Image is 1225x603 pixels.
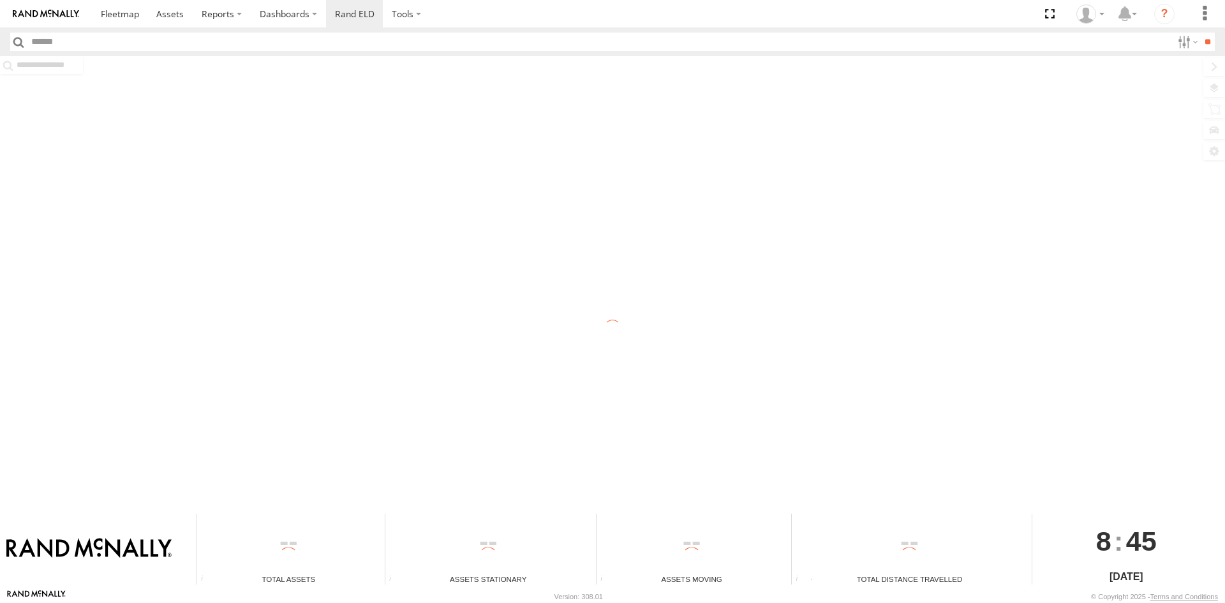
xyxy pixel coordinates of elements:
a: Terms and Conditions [1150,593,1218,600]
div: Total number of assets current stationary. [385,575,405,584]
div: [DATE] [1032,569,1221,584]
img: Rand McNally [6,538,172,560]
div: Version: 308.01 [554,593,603,600]
div: Assets Moving [597,574,787,584]
div: Total Assets [197,574,380,584]
div: Assets Stationary [385,574,591,584]
div: Total number of assets current in transit. [597,575,616,584]
div: Total distance travelled by all assets within specified date range and applied filters [792,575,811,584]
i: ? [1154,4,1175,24]
div: Total Distance Travelled [792,574,1027,584]
span: 45 [1126,514,1157,569]
img: rand-logo.svg [13,10,79,19]
div: © Copyright 2025 - [1091,593,1218,600]
a: Visit our Website [7,590,66,603]
div: Todd Smith [1072,4,1109,24]
label: Search Filter Options [1173,33,1200,51]
div: Total number of Enabled Assets [197,575,216,584]
span: 8 [1096,514,1111,569]
div: : [1032,514,1221,569]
